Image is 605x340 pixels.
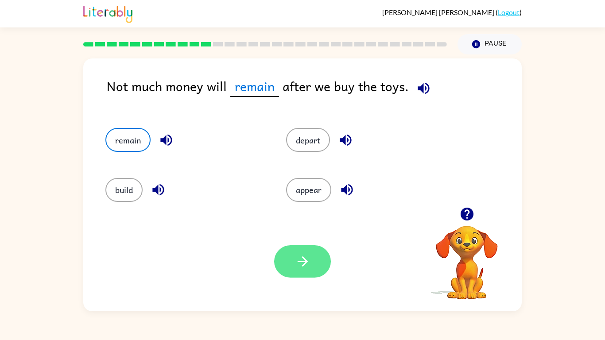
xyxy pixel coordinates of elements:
button: build [105,178,143,202]
button: appear [286,178,331,202]
button: depart [286,128,330,152]
a: Logout [498,8,520,16]
div: Not much money will after we buy the toys. [107,76,522,110]
span: [PERSON_NAME] [PERSON_NAME] [382,8,496,16]
button: remain [105,128,151,152]
img: Literably [83,4,132,23]
button: Pause [458,34,522,54]
span: remain [230,76,279,97]
div: ( ) [382,8,522,16]
video: Your browser must support playing .mp4 files to use Literably. Please try using another browser. [423,212,511,301]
